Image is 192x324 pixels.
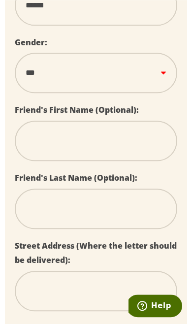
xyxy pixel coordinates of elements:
label: Friend's Last Name (Optional): [15,172,137,183]
label: Street Address (Where the letter should be delivered): [15,240,177,265]
label: Gender: [15,37,47,48]
label: Friend's First Name (Optional): [15,104,139,115]
iframe: Opens a widget where you can find more information [128,294,182,319]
